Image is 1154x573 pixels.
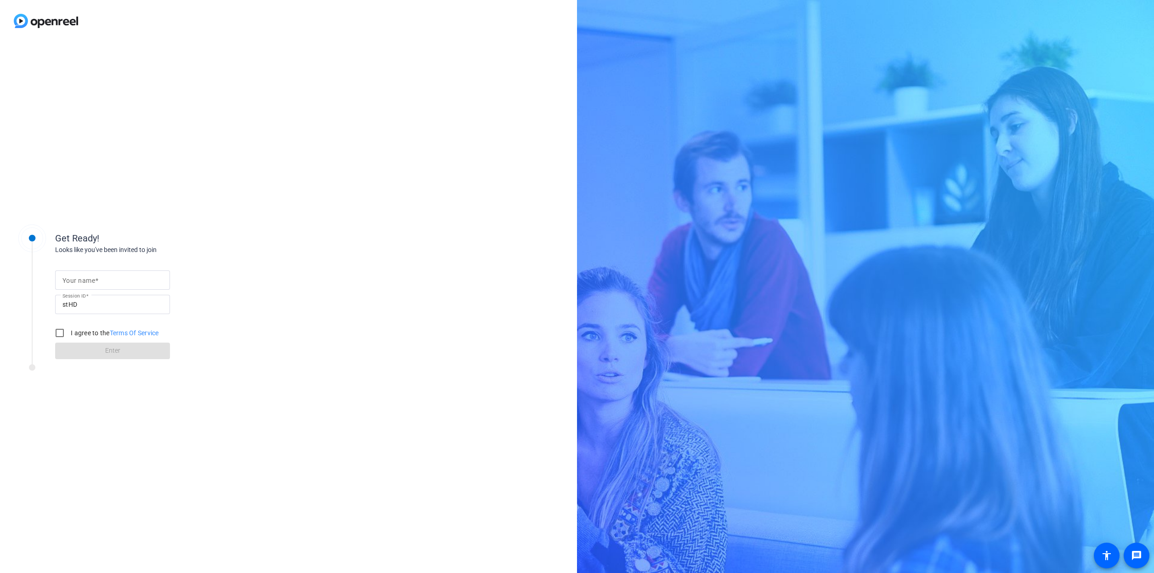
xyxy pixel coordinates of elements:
div: Get Ready! [55,231,239,245]
mat-icon: accessibility [1101,550,1112,561]
mat-icon: message [1131,550,1142,561]
mat-label: Your name [62,277,95,284]
a: Terms Of Service [110,329,159,337]
label: I agree to the [69,328,159,338]
div: Looks like you've been invited to join [55,245,239,255]
mat-label: Session ID [62,293,86,298]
